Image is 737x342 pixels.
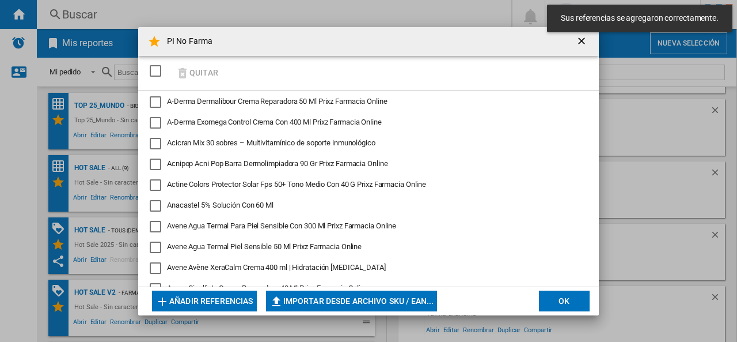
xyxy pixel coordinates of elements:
span: Actine Colors Protector Solar Fps 50+ Tono Medio Con 40 G Prixz Farmacia Online [167,180,426,189]
span: Avene Agua Termal Para Piel Sensible Con 300 Ml Prixz Farmacia Online [167,221,396,230]
md-checkbox: Avene Agua Termal Para Piel Sensible Con 300 Ml Prixz Farmacia Online [150,221,578,232]
button: Importar desde archivo SKU / EAN... [266,291,438,311]
span: Avene Agua Termal Piel Sensible 50 Ml Prixz Farmacia Online [167,242,362,251]
button: Quitar [172,59,222,87]
button: getI18NText('BUTTONS.CLOSE_DIALOG') [571,30,594,53]
md-checkbox: Acnipop Acni Pop Barra Dermolimpiadora 90 Gr Prixz Farmacia Online [150,159,578,170]
md-checkbox: A-Derma Exomega Control Crema Con 400 Ml Prixz Farmacia Online [150,117,578,129]
md-checkbox: SELECTIONS.EDITION_POPUP.SELECT_DESELECT [150,62,167,81]
span: Avene Cicalfate Crema Reparadora 40 Ml Prixz Farmacia Online [167,284,368,292]
h4: PI No Farma [161,36,212,47]
md-checkbox: A-Derma Dermalibour Crema Reparadora 50 Ml Prixz Farmacia Online [150,96,578,108]
span: A-Derma Dermalibour Crema Reparadora 50 Ml Prixz Farmacia Online [167,97,388,106]
button: OK [539,291,590,311]
md-checkbox: Actine Colors Protector Solar Fps 50+ Tono Medio Con 40 G Prixz Farmacia Online [150,179,578,191]
md-checkbox: Avene Agua Termal Piel Sensible 50 Ml Prixz Farmacia Online [150,242,578,253]
span: Sus referencias se agregaron correctamente. [557,13,722,24]
button: Añadir referencias [152,291,257,311]
md-checkbox: Avene Avène XeraCalm Crema 400 ml | Hidratación Piel Seca [150,262,578,274]
md-checkbox: Anacastel 5% Solución Con 60 Ml [150,200,578,212]
span: Avene Avène XeraCalm Crema 400 ml | Hidratación [MEDICAL_DATA] [167,263,386,272]
ng-md-icon: getI18NText('BUTTONS.CLOSE_DIALOG') [576,35,590,49]
span: Anacastel 5% Solución Con 60 Ml [167,201,273,209]
span: Acnipop Acni Pop Barra Dermolimpiadora 90 Gr Prixz Farmacia Online [167,159,388,168]
md-checkbox: Acicran Mix 30 sobres – Multivitamínico de soporte inmunológico [150,138,578,149]
span: A-Derma Exomega Control Crema Con 400 Ml Prixz Farmacia Online [167,118,382,126]
md-checkbox: Avene Cicalfate Crema Reparadora 40 Ml Prixz Farmacia Online [150,283,578,295]
span: Acicran Mix 30 sobres – Multivitamínico de soporte inmunológico [167,138,375,147]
